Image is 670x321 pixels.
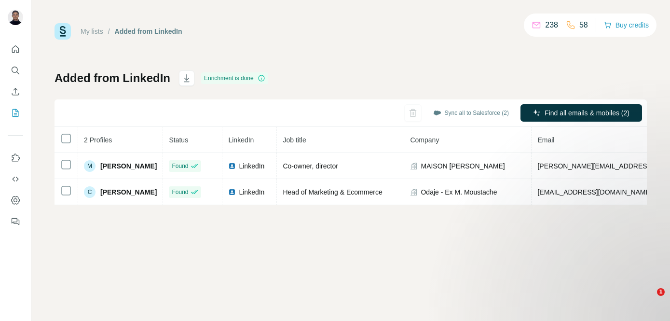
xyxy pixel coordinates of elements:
iframe: Intercom live chat [637,288,660,311]
p: 238 [545,19,558,31]
span: Found [172,188,188,196]
button: Enrich CSV [8,83,23,100]
button: Sync all to Salesforce (2) [426,106,516,120]
span: [PERSON_NAME] [100,187,157,197]
span: Job title [283,136,306,144]
span: Find all emails & mobiles (2) [545,108,629,118]
li: / [108,27,110,36]
span: MAISON [PERSON_NAME] [421,161,505,171]
span: 1 [657,288,665,296]
img: LinkedIn logo [228,188,236,196]
button: Find all emails & mobiles (2) [520,104,642,122]
span: Found [172,162,188,170]
span: 2 Profiles [84,136,112,144]
div: C [84,186,96,198]
button: Quick start [8,41,23,58]
button: Use Surfe API [8,170,23,188]
span: LinkedIn [228,136,254,144]
button: Dashboard [8,192,23,209]
button: Feedback [8,213,23,230]
span: [PERSON_NAME] [100,161,157,171]
span: Email [537,136,554,144]
button: Search [8,62,23,79]
p: 58 [579,19,588,31]
span: Status [169,136,188,144]
button: Buy credits [604,18,649,32]
span: LinkedIn [239,161,264,171]
h1: Added from LinkedIn [55,70,170,86]
span: LinkedIn [239,187,264,197]
span: Company [410,136,439,144]
span: Head of Marketing & Ecommerce [283,188,382,196]
img: Surfe Logo [55,23,71,40]
img: LinkedIn logo [228,162,236,170]
div: Enrichment is done [201,72,268,84]
a: My lists [81,28,103,35]
span: Co-owner, director [283,162,338,170]
img: Avatar [8,10,23,25]
span: Odaje - Ex M. Moustache [421,187,497,197]
div: Added from LinkedIn [115,27,182,36]
button: Use Surfe on LinkedIn [8,149,23,167]
div: M [84,160,96,172]
button: My lists [8,104,23,122]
